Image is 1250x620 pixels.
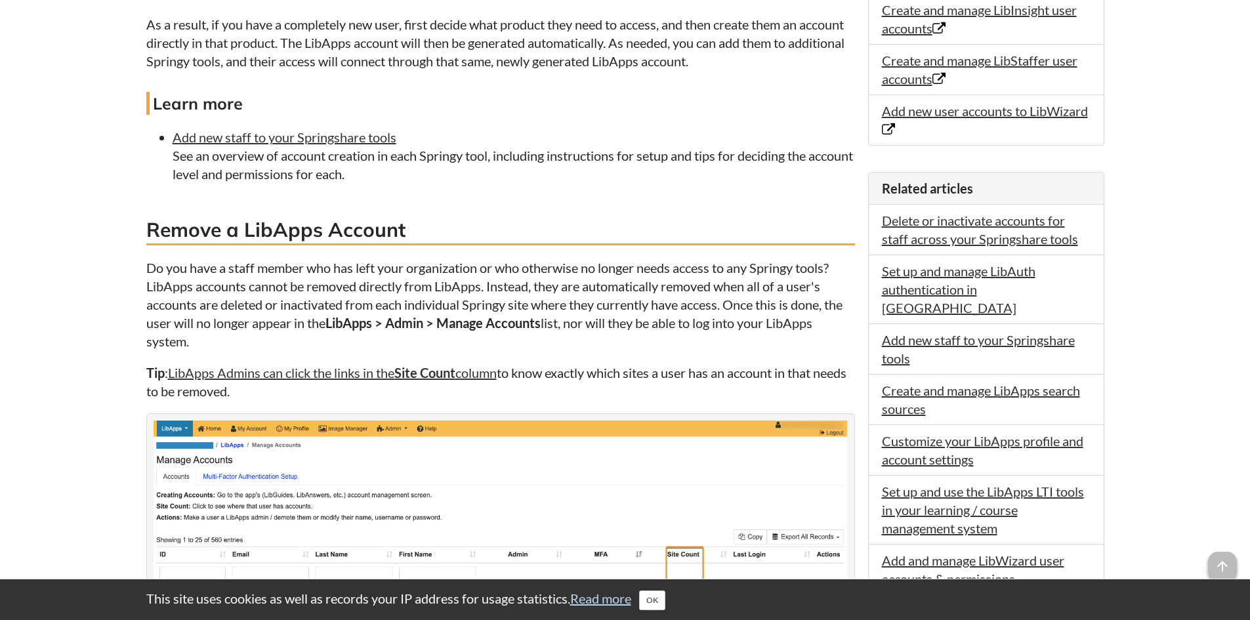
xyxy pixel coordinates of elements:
div: This site uses cookies as well as records your IP address for usage statistics. [133,589,1117,610]
a: Customize your LibApps profile and account settings [882,433,1083,467]
a: Delete or inactivate accounts for staff across your Springshare tools [882,213,1078,247]
p: Do you have a staff member who has left your organization or who otherwise no longer needs access... [146,258,855,350]
span: Related articles [882,180,973,196]
a: Add new user accounts to LibWizard [882,103,1088,137]
button: Close [639,590,665,610]
a: Add new staff to your Springshare tools [173,129,396,145]
a: LibApps Admins can click the links in theSite Countcolumn [168,365,497,381]
a: arrow_upward [1208,553,1237,569]
p: : to know exactly which sites a user has an account in that needs to be removed. [146,363,855,400]
li: See an overview of account creation in each Springy tool, including instructions for setup and ti... [173,128,855,183]
a: Set up and manage LibAuth authentication in [GEOGRAPHIC_DATA] [882,263,1035,316]
h3: Remove a LibApps Account [146,216,855,245]
p: As a result, if you have a completely new user, first decide what product they need to access, an... [146,15,855,70]
a: Add new staff to your Springshare tools [882,332,1075,366]
span: arrow_upward [1208,552,1237,581]
h4: Learn more [146,92,855,115]
strong: Site Count [394,365,455,381]
strong: Tip [146,365,165,381]
a: Set up and use the LibApps LTI tools in your learning / course management system [882,484,1084,536]
a: Read more [570,590,631,606]
a: Add and manage LibWizard user accounts & permissions [882,552,1064,587]
a: Create and manage LibApps search sources [882,382,1080,417]
a: Create and manage LibStaffer user accounts [882,52,1077,87]
strong: LibApps > Admin > Manage Accounts [325,315,541,331]
a: Create and manage LibInsight user accounts [882,2,1077,36]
